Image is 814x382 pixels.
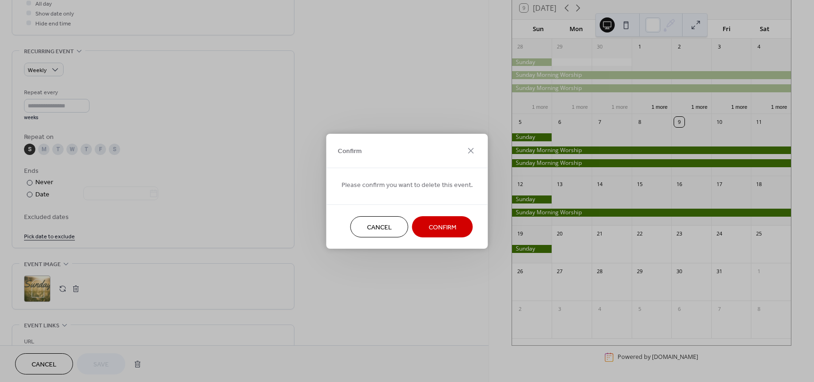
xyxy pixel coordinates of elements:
span: Confirm [338,146,362,156]
span: Please confirm you want to delete this event. [342,180,473,190]
span: Confirm [429,222,456,232]
button: Confirm [412,216,473,237]
button: Cancel [350,216,408,237]
span: Cancel [367,222,392,232]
